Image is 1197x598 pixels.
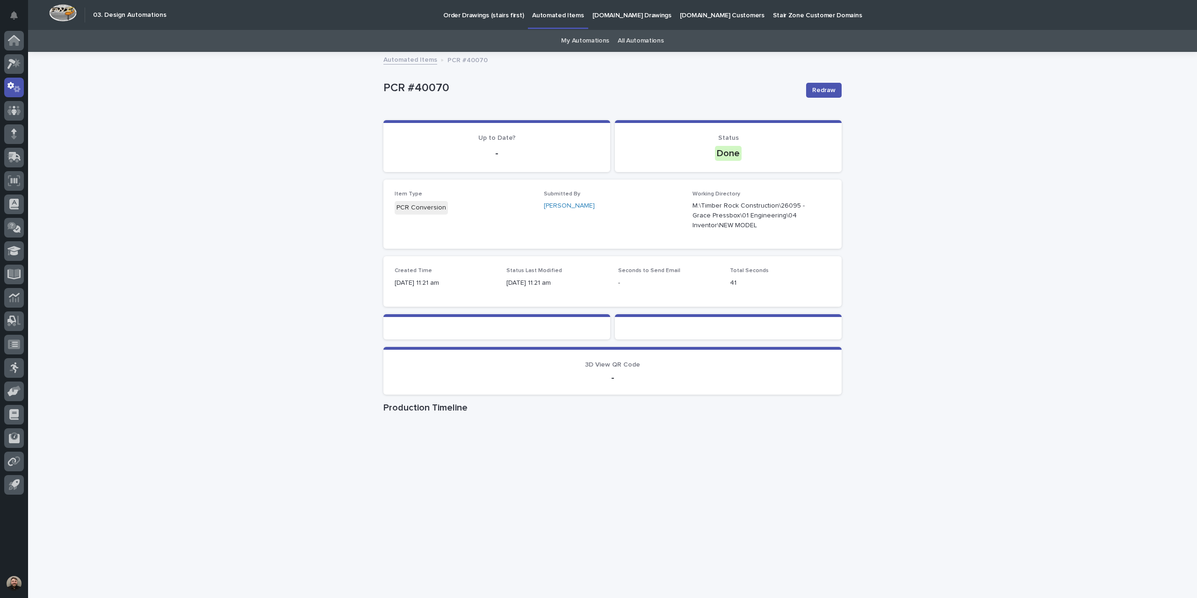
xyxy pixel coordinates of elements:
[395,148,599,159] p: -
[395,191,422,197] span: Item Type
[618,268,680,274] span: Seconds to Send Email
[93,11,166,19] h2: 03. Design Automations
[730,278,830,288] p: 41
[383,54,437,65] a: Automated Items
[447,54,488,65] p: PCR #40070
[506,268,562,274] span: Status Last Modified
[730,268,769,274] span: Total Seconds
[383,417,842,557] iframe: Production Timeline
[12,11,24,26] div: Notifications
[478,135,516,141] span: Up to Date?
[718,135,739,141] span: Status
[506,278,607,288] p: [DATE] 11:21 am
[561,30,609,52] a: My Automations
[49,4,77,22] img: Workspace Logo
[618,278,719,288] p: -
[395,278,495,288] p: [DATE] 11:21 am
[806,83,842,98] button: Redraw
[544,191,580,197] span: Submitted By
[383,81,799,95] p: PCR #40070
[4,6,24,25] button: Notifications
[812,86,836,95] span: Redraw
[692,191,740,197] span: Working Directory
[395,201,448,215] div: PCR Conversion
[4,574,24,593] button: users-avatar
[618,30,663,52] a: All Automations
[395,268,432,274] span: Created Time
[395,372,830,383] p: -
[585,361,640,368] span: 3D View QR Code
[544,201,595,211] a: [PERSON_NAME]
[715,146,742,161] div: Done
[692,201,808,230] p: M:\Timber Rock Construction\26095 - Grace Pressbox\01 Engineering\04 Inventor\NEW MODEL
[383,402,842,413] h1: Production Timeline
